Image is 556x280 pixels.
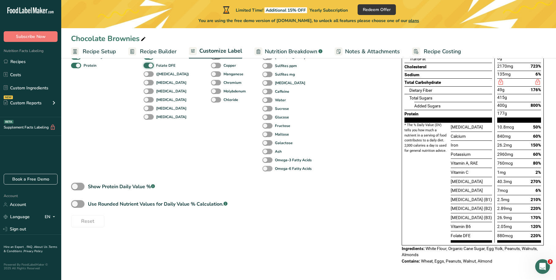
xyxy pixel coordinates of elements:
span: 400g [497,102,507,109]
span: 270% [531,178,541,185]
div: 2.5mg [497,196,531,203]
b: Fructose [275,123,290,129]
iframe: Intercom live chat [535,259,550,274]
span: 60% [533,133,541,140]
span: Folate DFE [451,233,471,239]
span: Subscribe Now [16,33,46,40]
span: [MEDICAL_DATA] [451,124,483,130]
b: [MEDICAL_DATA] [156,106,186,111]
button: Reset [71,215,104,227]
b: Sulfites ppm [275,63,297,69]
span: 177g [497,110,507,117]
a: FAQ . [27,245,34,249]
b: [MEDICAL_DATA] [156,80,186,85]
a: Customize Label [189,44,242,59]
span: Calcium [451,133,466,140]
span: Protein [404,111,419,116]
span: Sodium [404,72,419,77]
a: Privacy Policy [24,249,43,253]
span: 2% [535,169,541,176]
button: Redeem Offer [358,4,396,15]
span: 50% [533,124,541,130]
b: ([MEDICAL_DATA]) [156,71,189,77]
b: [MEDICAL_DATA] [156,114,186,120]
span: Vitamin B6 [451,223,471,230]
span: Additional 15% OFF [265,7,307,13]
span: 49g [497,87,505,93]
span: 2170mg [497,63,513,69]
b: Omega-6 Fatty Acids [275,166,312,171]
span: Total Carbohydrate [404,80,441,85]
span: 150% [531,142,541,148]
span: plans [408,18,419,24]
span: Total Sugars [409,95,432,100]
span: Fat [409,56,426,61]
span: Notes & Attachments [345,47,400,56]
span: [MEDICAL_DATA] (B2) [451,205,492,212]
div: 7mcg [497,187,535,194]
b: Galactose [275,140,293,146]
span: Ingredients: [402,246,425,251]
div: 840mg [497,133,533,140]
span: White Flour, Organic Cane Sugar, Egg Yolk, Peanuts, Walnuts, Almonds [402,246,538,257]
span: 220% [531,205,541,212]
span: [MEDICAL_DATA] (B1) [451,196,492,203]
div: 760mcg [497,159,533,167]
span: Recipe Setup [83,47,116,56]
span: 220% [531,233,541,239]
div: 2.89mg [497,205,531,212]
span: Wheat, Eggs, Peanuts, Walnut, Almond [421,259,492,263]
span: Reset [81,218,94,225]
span: [MEDICAL_DATA] [451,187,483,194]
span: 210% [531,196,541,203]
a: Notes & Attachments [335,45,400,58]
div: Use Rounded Nutrient Values for Daily Value % Calculation. [88,200,227,208]
b: Water [275,97,286,103]
div: Chocolate Brownies [71,33,147,44]
b: Folate DFE [156,63,175,68]
span: 120% [531,223,541,230]
span: Vitamin A, RAE [451,160,478,166]
b: Manganese [224,71,243,77]
span: [MEDICAL_DATA] (B3) [451,215,492,221]
div: EN [45,213,58,221]
div: Custom Reports [4,100,42,106]
span: Nutrition Breakdown [265,47,317,56]
span: [MEDICAL_DATA] [451,178,483,185]
span: Vitamin C [451,169,468,176]
b: Omega-3 Fatty Acids [275,157,312,163]
span: Contains: [402,259,420,263]
i: Trans [409,56,420,61]
b: Protein [84,63,96,68]
a: Language [4,211,30,222]
div: 1mg [497,169,535,176]
a: About Us . [34,245,49,249]
span: 170% [531,215,541,221]
div: 26.2mg [497,141,531,149]
b: Chromium [224,80,242,85]
button: Subscribe Now [4,31,58,42]
span: 6% [535,187,541,194]
span: 800% [531,103,541,108]
div: 26.9mg [497,214,531,222]
div: 40.3mg [497,178,531,185]
b: [MEDICAL_DATA] [156,88,186,94]
div: Powered By FoodLabelMaker © 2025 All Rights Reserved [4,263,58,270]
span: 60% [533,151,541,158]
b: Sulfites mg [275,72,295,77]
div: * The % Daily Value (DV) tells you how much a nutrient in a serving of food contributes to a dail... [404,123,449,243]
b: [MEDICAL_DATA] [275,80,305,86]
b: Molybdenum [224,88,246,94]
span: Recipe Costing [424,47,461,56]
div: 2960mg [497,151,533,158]
div: NEW [4,95,13,99]
a: Nutrition Breakdown [254,45,322,58]
a: Recipe Builder [128,45,177,58]
div: 2.05mg [497,223,531,230]
span: 80% [533,160,541,166]
div: Limited Time! [222,6,348,13]
span: 3 [548,259,553,264]
span: Cholesterol [404,64,426,69]
b: Ash [275,149,282,154]
b: Caffeine [275,89,289,94]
